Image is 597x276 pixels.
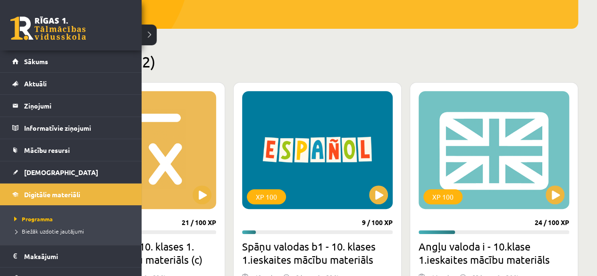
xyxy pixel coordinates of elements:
[24,95,130,117] legend: Ziņojumi
[12,95,130,117] a: Ziņojumi
[57,52,578,71] h2: Pieejamie (12)
[12,215,132,223] a: Programma
[12,73,130,94] a: Aktuāli
[12,139,130,161] a: Mācību resursi
[10,17,86,40] a: Rīgas 1. Tālmācības vidusskola
[24,168,98,176] span: [DEMOGRAPHIC_DATA]
[12,161,130,183] a: [DEMOGRAPHIC_DATA]
[12,215,53,223] span: Programma
[12,227,84,235] span: Biežāk uzdotie jautājumi
[419,240,569,266] h2: Angļu valoda i - 10.klase 1.ieskaites mācību materiāls
[24,117,130,139] legend: Informatīvie ziņojumi
[24,190,80,199] span: Digitālie materiāli
[242,240,393,266] h2: Spāņu valodas b1 - 10. klases 1.ieskaites mācību materiāls
[12,184,130,205] a: Digitālie materiāli
[24,57,48,66] span: Sākums
[24,79,47,88] span: Aktuāli
[423,189,462,204] div: XP 100
[247,189,286,204] div: XP 100
[12,245,130,267] a: Maksājumi
[12,117,130,139] a: Informatīvie ziņojumi
[24,146,70,154] span: Mācību resursi
[12,227,132,235] a: Biežāk uzdotie jautājumi
[24,245,130,267] legend: Maksājumi
[12,50,130,72] a: Sākums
